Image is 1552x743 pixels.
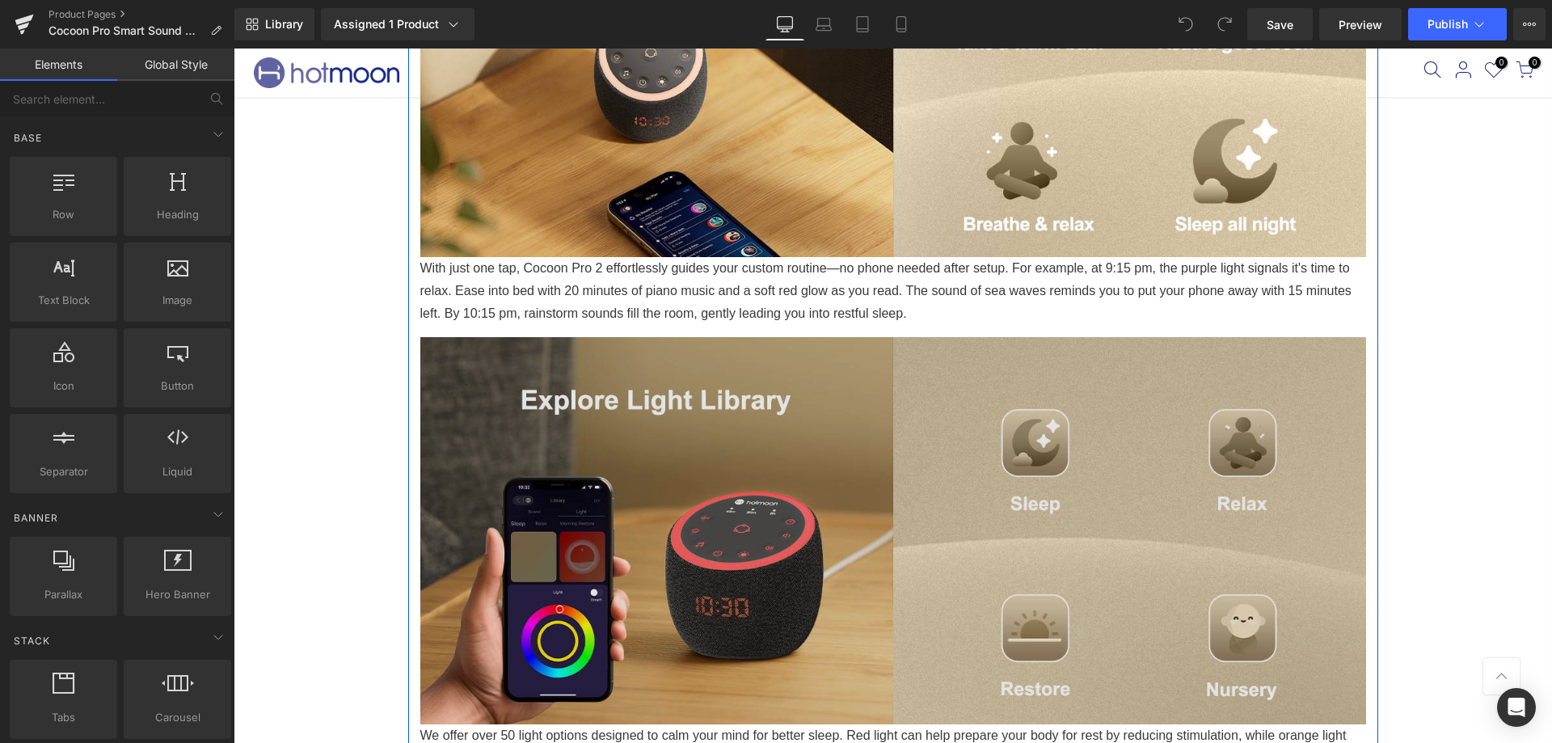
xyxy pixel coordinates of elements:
span: Heading [129,206,226,223]
a: Preview [1319,8,1402,40]
button: More [1513,8,1546,40]
span: Hero Banner [129,586,226,603]
button: Publish [1408,8,1507,40]
span: Icon [15,378,112,395]
span: Text Block [15,292,112,309]
a: New Library [234,8,314,40]
span: Cocoon Pro Smart Sound Machine [48,24,204,37]
span: Image [129,292,226,309]
p: We offer over 50 light options designed to calm your mind for better sleep. Red light can help pr... [187,676,1132,721]
div: Open Intercom Messenger [1497,688,1536,727]
div: Assigned 1 Product [334,16,462,32]
span: Banner [12,510,60,526]
a: Global Style [117,49,234,81]
span: Row [15,206,112,223]
span: Button [129,378,226,395]
span: Publish [1428,18,1468,31]
a: Mobile [882,8,921,40]
span: Liquid [129,463,226,480]
a: Tablet [843,8,882,40]
button: Redo [1208,8,1241,40]
a: Laptop [804,8,843,40]
span: Base [12,130,44,146]
span: Stack [12,633,52,648]
span: Library [265,17,303,32]
span: Preview [1339,16,1382,33]
span: Save [1267,16,1293,33]
span: Tabs [15,709,112,726]
a: Desktop [765,8,804,40]
a: Product Pages [48,8,234,21]
button: Undo [1170,8,1202,40]
p: With just one tap, Cocoon Pro 2 effortlessly guides your custom routine—no phone needed after set... [187,209,1132,277]
span: Parallax [15,586,112,603]
span: Separator [15,463,112,480]
span: Carousel [129,709,226,726]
